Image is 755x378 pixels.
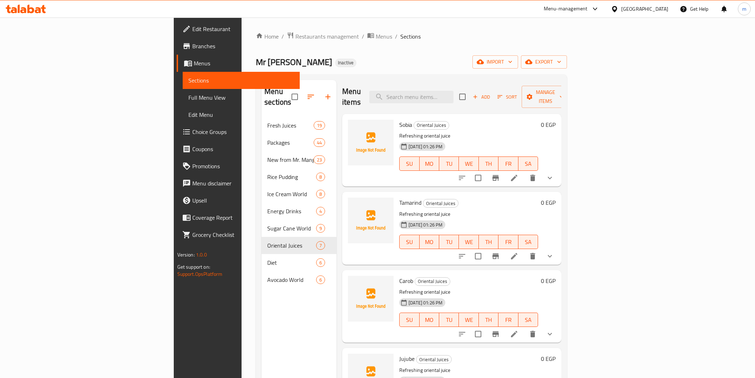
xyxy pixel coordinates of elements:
[415,277,450,286] div: Oriental Juices
[267,138,314,147] span: Packages
[479,156,498,171] button: TH
[177,55,300,72] a: Menus
[302,88,319,105] span: Sort sections
[414,121,449,129] span: Oriental Juices
[742,5,746,13] span: m
[453,169,471,186] button: sort-choices
[501,159,515,169] span: FR
[470,91,493,103] button: Add
[192,196,294,205] span: Upsell
[188,110,294,119] span: Edit Menu
[496,91,519,103] button: Sort
[183,89,300,106] a: Full Menu View
[501,237,515,247] span: FR
[399,131,538,140] p: Refreshing oriental juice
[416,355,451,364] span: Oriental Juices
[510,252,518,260] a: Edit menu item
[192,25,294,33] span: Edit Restaurant
[399,156,419,171] button: SU
[471,327,486,342] span: Select to update
[262,220,336,237] div: Sugar Cane World9
[316,224,325,233] div: items
[262,254,336,271] div: Diet6
[527,88,564,106] span: Manage items
[510,330,518,338] a: Edit menu item
[262,151,336,168] div: New from Mr. Mango23
[498,156,518,171] button: FR
[177,175,300,192] a: Menu disclaimer
[399,235,419,249] button: SU
[267,224,316,233] span: Sugar Cane World
[462,315,476,325] span: WE
[479,313,498,327] button: TH
[399,119,412,130] span: Sobia
[192,42,294,50] span: Branches
[406,143,445,150] span: [DATE] 01:26 PM
[177,140,300,158] a: Coupons
[544,5,588,13] div: Menu-management
[287,32,359,41] a: Restaurants management
[196,250,207,259] span: 1.0.0
[287,89,302,104] span: Select all sections
[455,89,470,104] span: Select section
[472,93,491,101] span: Add
[482,315,496,325] span: TH
[399,210,538,219] p: Refreshing oriental juice
[316,173,325,181] div: items
[422,237,436,247] span: MO
[527,58,561,66] span: export
[415,277,450,285] span: Oriental Juices
[521,55,567,69] button: export
[399,366,538,375] p: Refreshing oriental juice
[316,207,325,215] div: items
[479,235,498,249] button: TH
[422,159,436,169] span: MO
[459,313,478,327] button: WE
[316,277,325,283] span: 6
[316,259,325,266] span: 6
[267,207,316,215] span: Energy Drinks
[471,170,486,185] span: Select to update
[183,106,300,123] a: Edit Menu
[439,156,459,171] button: TU
[314,121,325,130] div: items
[262,134,336,151] div: Packages44
[541,276,556,286] h6: 0 EGP
[487,248,504,265] button: Branch-specific-item
[177,262,210,272] span: Get support on:
[487,169,504,186] button: Branch-specific-item
[316,174,325,180] span: 8
[422,315,436,325] span: MO
[177,269,223,279] a: Support.OpsPlatform
[262,271,336,288] div: Avocado World6
[459,235,478,249] button: WE
[316,191,325,198] span: 8
[462,159,476,169] span: WE
[267,173,316,181] span: Rice Pudding
[400,32,421,41] span: Sections
[314,122,325,129] span: 19
[518,235,538,249] button: SA
[416,355,452,364] div: Oriental Juices
[267,155,314,164] span: New from Mr. Mango
[316,208,325,215] span: 4
[399,197,421,208] span: Tamarind
[362,32,364,41] li: /
[521,315,535,325] span: SA
[319,88,336,105] button: Add section
[335,59,356,67] div: Inactive
[267,121,314,130] div: Fresh Juices
[521,159,535,169] span: SA
[510,174,518,182] a: Edit menu item
[493,91,522,103] span: Sort items
[267,258,316,267] div: Diet
[194,59,294,68] span: Menus
[295,32,359,41] span: Restaurants management
[177,20,300,38] a: Edit Restaurant
[482,159,496,169] span: TH
[267,241,316,250] div: Oriental Juices
[395,32,397,41] li: /
[546,330,554,338] svg: Show Choices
